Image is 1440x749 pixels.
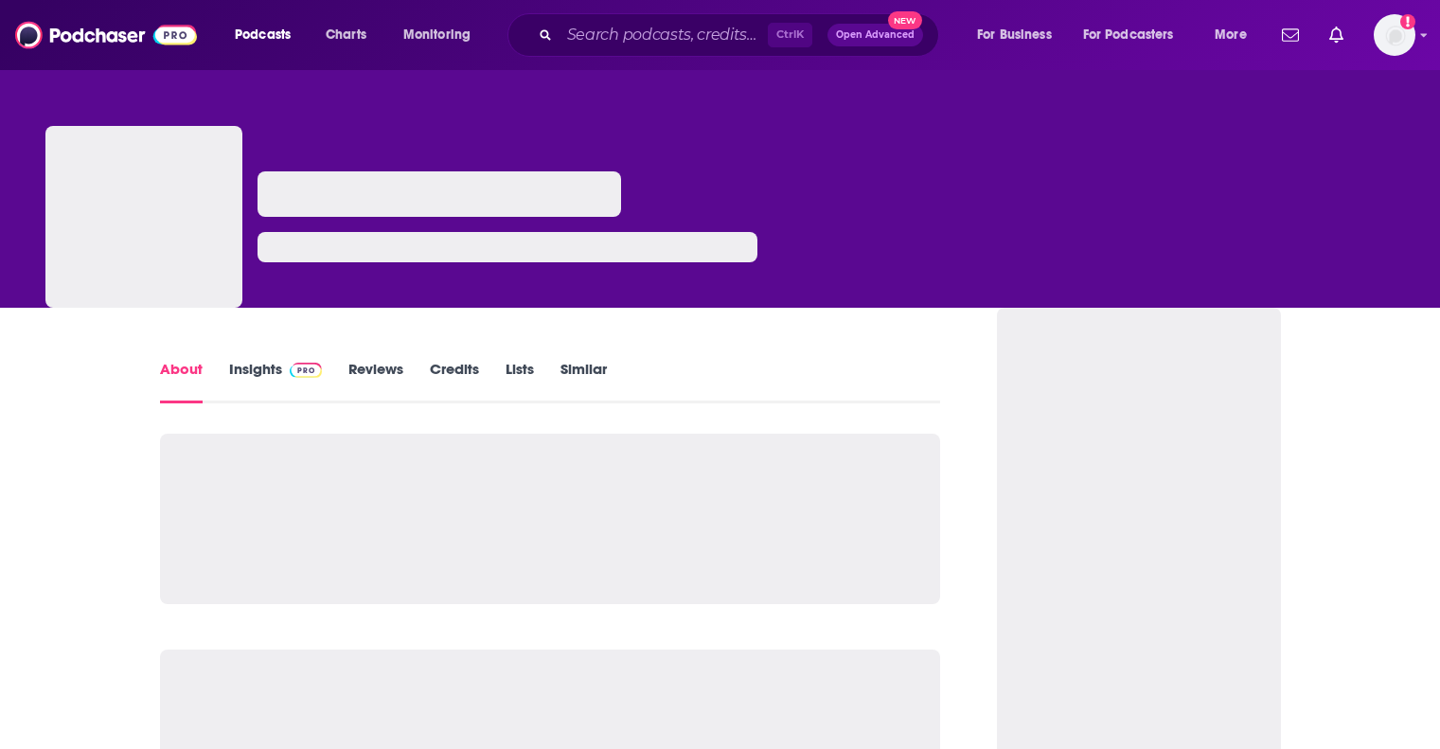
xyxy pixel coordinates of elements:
span: For Podcasters [1083,22,1174,48]
button: open menu [964,20,1076,50]
a: Credits [430,360,479,403]
a: Show notifications dropdown [1274,19,1307,51]
a: InsightsPodchaser Pro [229,360,323,403]
img: Podchaser Pro [290,363,323,378]
a: Show notifications dropdown [1322,19,1351,51]
svg: Add a profile image [1400,14,1415,29]
button: open menu [1201,20,1271,50]
span: Logged in as gmacdermott [1374,14,1415,56]
input: Search podcasts, credits, & more... [560,20,768,50]
span: Charts [326,22,366,48]
span: Ctrl K [768,23,812,47]
img: Podchaser - Follow, Share and Rate Podcasts [15,17,197,53]
div: Search podcasts, credits, & more... [525,13,957,57]
img: User Profile [1374,14,1415,56]
button: Open AdvancedNew [827,24,923,46]
span: More [1215,22,1247,48]
span: Open Advanced [836,30,915,40]
button: open menu [222,20,315,50]
span: For Business [977,22,1052,48]
a: Charts [313,20,378,50]
a: Similar [560,360,607,403]
a: Lists [506,360,534,403]
button: open menu [390,20,495,50]
button: Show profile menu [1374,14,1415,56]
span: New [888,11,922,29]
span: Monitoring [403,22,471,48]
span: Podcasts [235,22,291,48]
a: About [160,360,203,403]
a: Reviews [348,360,403,403]
button: open menu [1071,20,1201,50]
